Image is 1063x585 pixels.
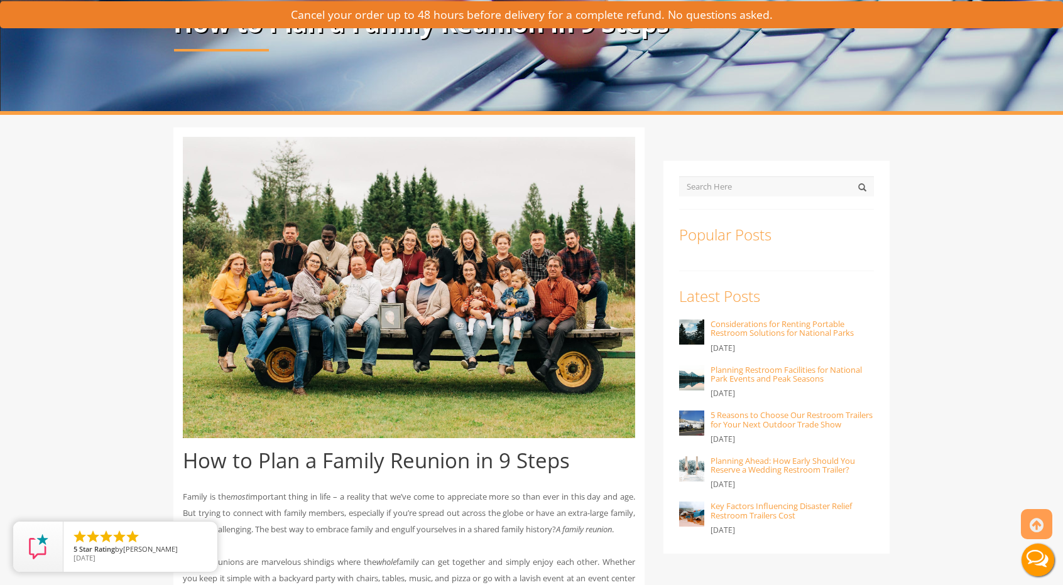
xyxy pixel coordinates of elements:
[85,529,101,544] li: 
[679,176,874,196] input: Search Here
[183,137,635,438] img: Plan a Family Reunion
[679,456,704,481] img: Planning Ahead: How Early Should You Reserve a Wedding Restroom Trailer? - VIPTOGO
[376,556,396,567] em: whole
[679,502,704,527] img: Key Factors Influencing Disaster Relief Restroom Trailers Cost - VIPTOGO
[711,386,874,401] p: [DATE]
[26,534,51,559] img: Review Rating
[711,432,874,447] p: [DATE]
[74,544,77,554] span: 5
[123,544,178,554] span: [PERSON_NAME]
[711,477,874,492] p: [DATE]
[183,449,635,472] h1: How to Plan a Family Reunion in 9 Steps
[79,544,115,554] span: Star Rating
[125,529,140,544] li: 
[72,529,87,544] li: 
[99,529,114,544] li: 
[711,409,873,429] a: 5 Reasons to Choose Our Restroom Trailers for Your Next Outdoor Trade Show
[74,545,207,554] span: by
[711,523,874,538] p: [DATE]
[112,529,127,544] li: 
[679,227,874,243] h3: Popular Posts
[74,553,95,562] span: [DATE]
[679,288,874,304] h3: Latest Posts
[711,364,862,384] a: Planning Restroom Facilities for National Park Events and Peak Seasons
[679,365,704,390] img: Planning Restroom Facilities for National Park Events and Peak Seasons - VIPTOGO
[711,318,854,338] a: Considerations for Renting Portable Restroom Solutions for National Parks
[183,488,635,537] p: Family is the important thing in life – a reality that we’ve come to appreciate more so than ever...
[556,523,612,535] em: A family reunion
[173,9,890,37] p: How to Plan a Family Reunion in 9 Steps
[231,491,248,502] em: most
[1013,535,1063,585] button: Live Chat
[711,341,874,356] p: [DATE]
[711,455,855,475] a: Planning Ahead: How Early Should You Reserve a Wedding Restroom Trailer?
[711,500,852,520] a: Key Factors Influencing Disaster Relief Restroom Trailers Cost
[679,319,704,345] img: Considerations for Renting Portable Restroom Solutions for National Parks - VIPTOGO
[679,411,704,436] img: 5 Reasons to Choose Our Restroom Trailers for Your Next Outdoor Trade Show - VIPTOGO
